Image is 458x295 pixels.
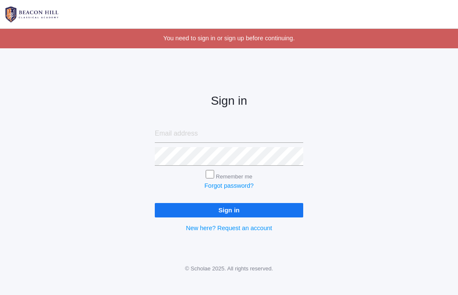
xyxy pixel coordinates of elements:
input: Email address [155,125,303,143]
input: Sign in [155,203,303,217]
a: Forgot password? [204,182,254,189]
a: New here? Request an account [186,225,272,231]
label: Remember me [216,173,252,180]
h2: Sign in [155,95,303,108]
